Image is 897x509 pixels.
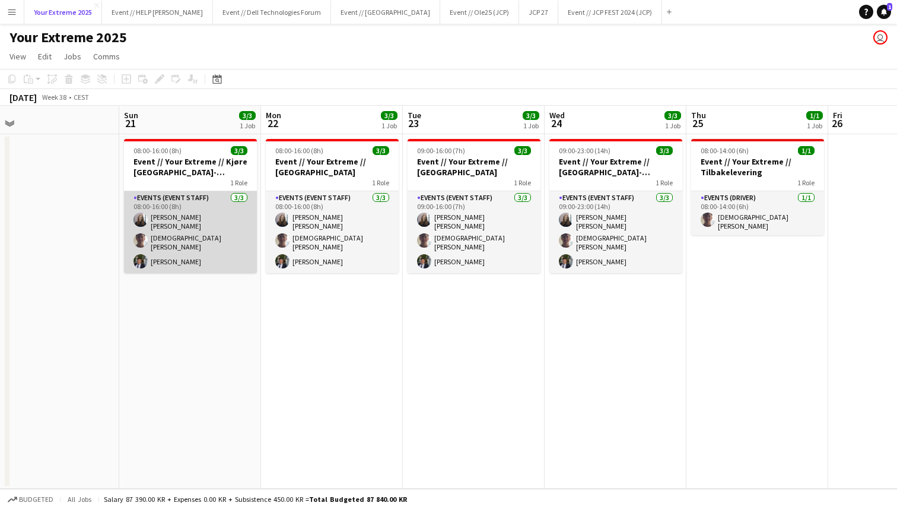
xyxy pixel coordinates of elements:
[514,146,531,155] span: 3/3
[63,51,81,62] span: Jobs
[664,111,681,120] span: 3/3
[408,110,421,121] span: Tue
[691,156,824,178] h3: Event // Your Extreme // Tilbakelevering
[417,146,465,155] span: 09:00-16:00 (7h)
[523,121,539,130] div: 1 Job
[689,116,706,130] span: 25
[5,49,31,64] a: View
[331,1,440,24] button: Event // [GEOGRAPHIC_DATA]
[873,30,888,45] app-user-avatar: Lars Songe
[691,110,706,121] span: Thu
[691,191,824,235] app-card-role: Events (Driver)1/108:00-14:00 (6h)[DEMOGRAPHIC_DATA][PERSON_NAME]
[831,116,842,130] span: 26
[514,178,531,187] span: 1 Role
[124,110,138,121] span: Sun
[656,178,673,187] span: 1 Role
[93,51,120,62] span: Comms
[408,139,540,273] app-job-card: 09:00-16:00 (7h)3/3Event // Your Extreme // [GEOGRAPHIC_DATA]1 RoleEvents (Event Staff)3/309:00-1...
[549,156,682,178] h3: Event // Your Extreme // [GEOGRAPHIC_DATA]-[GEOGRAPHIC_DATA]
[88,49,125,64] a: Comms
[408,156,540,178] h3: Event // Your Extreme // [GEOGRAPHIC_DATA]
[408,191,540,273] app-card-role: Events (Event Staff)3/309:00-16:00 (7h)[PERSON_NAME] [PERSON_NAME][DEMOGRAPHIC_DATA][PERSON_NAME]...
[373,146,389,155] span: 3/3
[372,178,389,187] span: 1 Role
[381,111,397,120] span: 3/3
[122,116,138,130] span: 21
[440,1,519,24] button: Event // Ole25 (JCP)
[559,146,610,155] span: 09:00-23:00 (14h)
[266,156,399,178] h3: Event // Your Extreme // [GEOGRAPHIC_DATA]
[665,121,680,130] div: 1 Job
[806,111,823,120] span: 1/1
[523,111,539,120] span: 3/3
[549,139,682,273] app-job-card: 09:00-23:00 (14h)3/3Event // Your Extreme // [GEOGRAPHIC_DATA]-[GEOGRAPHIC_DATA]1 RoleEvents (Eve...
[266,191,399,273] app-card-role: Events (Event Staff)3/308:00-16:00 (8h)[PERSON_NAME] [PERSON_NAME][DEMOGRAPHIC_DATA][PERSON_NAME]...
[798,146,815,155] span: 1/1
[9,91,37,103] div: [DATE]
[887,3,892,11] span: 1
[230,178,247,187] span: 1 Role
[701,146,749,155] span: 08:00-14:00 (6h)
[124,139,257,273] app-job-card: 08:00-16:00 (8h)3/3Event // Your Extreme // Kjøre [GEOGRAPHIC_DATA]-[GEOGRAPHIC_DATA]1 RoleEvents...
[833,110,842,121] span: Fri
[133,146,182,155] span: 08:00-16:00 (8h)
[39,93,69,102] span: Week 38
[104,495,407,504] div: Salary 87 390.00 KR + Expenses 0.00 KR + Subsistence 450.00 KR =
[558,1,662,24] button: Event // JCP FEST 2024 (JCP)
[519,1,558,24] button: JCP 27
[6,493,55,506] button: Budgeted
[797,178,815,187] span: 1 Role
[264,116,281,130] span: 22
[309,495,407,504] span: Total Budgeted 87 840.00 KR
[266,139,399,273] app-job-card: 08:00-16:00 (8h)3/3Event // Your Extreme // [GEOGRAPHIC_DATA]1 RoleEvents (Event Staff)3/308:00-1...
[381,121,397,130] div: 1 Job
[877,5,891,19] a: 1
[406,116,421,130] span: 23
[9,51,26,62] span: View
[19,495,53,504] span: Budgeted
[266,110,281,121] span: Mon
[38,51,52,62] span: Edit
[59,49,86,64] a: Jobs
[656,146,673,155] span: 3/3
[549,191,682,273] app-card-role: Events (Event Staff)3/309:00-23:00 (14h)[PERSON_NAME] [PERSON_NAME][DEMOGRAPHIC_DATA][PERSON_NAME...
[24,1,102,24] button: Your Extreme 2025
[275,146,323,155] span: 08:00-16:00 (8h)
[102,1,213,24] button: Event // HELP [PERSON_NAME]
[231,146,247,155] span: 3/3
[124,156,257,178] h3: Event // Your Extreme // Kjøre [GEOGRAPHIC_DATA]-[GEOGRAPHIC_DATA]
[33,49,56,64] a: Edit
[549,110,565,121] span: Wed
[124,191,257,273] app-card-role: Events (Event Staff)3/308:00-16:00 (8h)[PERSON_NAME] [PERSON_NAME][DEMOGRAPHIC_DATA][PERSON_NAME]...
[239,111,256,120] span: 3/3
[9,29,127,46] h1: Your Extreme 2025
[74,93,89,102] div: CEST
[548,116,565,130] span: 24
[691,139,824,235] app-job-card: 08:00-14:00 (6h)1/1Event // Your Extreme // Tilbakelevering1 RoleEvents (Driver)1/108:00-14:00 (6...
[807,121,822,130] div: 1 Job
[213,1,331,24] button: Event // Dell Technologies Forum
[240,121,255,130] div: 1 Job
[65,495,94,504] span: All jobs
